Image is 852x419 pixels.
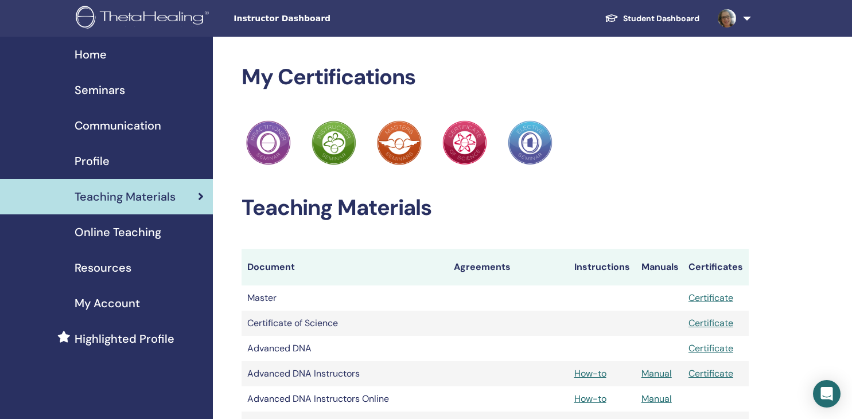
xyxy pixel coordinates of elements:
span: Seminars [75,81,125,99]
th: Agreements [448,249,568,285]
img: logo.png [76,6,213,32]
a: Manual [641,367,672,379]
span: Communication [75,117,161,134]
td: Advanced DNA Instructors Online [242,386,448,412]
a: Certificate [688,292,733,304]
th: Manuals [636,249,683,285]
span: Home [75,46,107,63]
span: Instructor Dashboard [234,13,406,25]
img: Practitioner [246,120,291,165]
a: Manual [641,393,672,405]
th: Certificates [683,249,749,285]
span: Online Teaching [75,224,161,241]
h2: My Certifications [242,64,749,91]
td: Master [242,285,448,311]
img: graduation-cap-white.svg [605,13,618,23]
td: Advanced DNA Instructors [242,361,448,386]
img: Practitioner [312,120,356,165]
span: Profile [75,152,110,170]
div: Open Intercom Messenger [813,380,841,408]
td: Certificate of Science [242,311,448,336]
img: Practitioner [442,120,487,165]
a: How-to [574,393,606,405]
span: Resources [75,259,131,276]
img: default.jpg [718,9,736,28]
span: Teaching Materials [75,188,176,205]
img: Practitioner [508,120,553,165]
span: My Account [75,295,140,312]
a: Certificate [688,317,733,329]
th: Instructions [569,249,636,285]
a: Certificate [688,367,733,379]
a: Student Dashboard [596,8,709,29]
h2: Teaching Materials [242,195,749,221]
a: Certificate [688,342,733,354]
span: Highlighted Profile [75,330,174,347]
a: How-to [574,367,606,379]
th: Document [242,249,448,285]
img: Practitioner [377,120,422,165]
td: Advanced DNA [242,336,448,361]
